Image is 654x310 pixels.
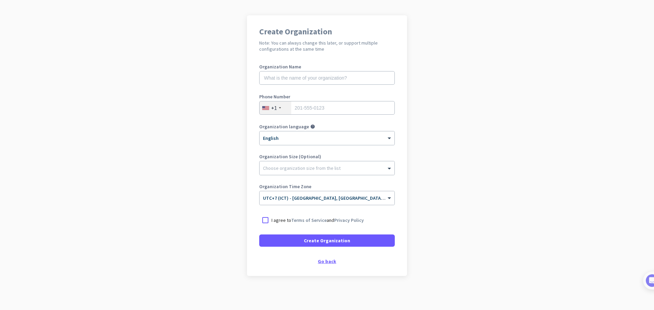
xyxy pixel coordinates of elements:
[259,64,395,69] label: Organization Name
[259,40,395,52] h2: Note: You can always change this later, or support multiple configurations at the same time
[291,217,327,223] a: Terms of Service
[271,104,277,111] div: +1
[271,217,364,224] p: I agree to and
[259,71,395,85] input: What is the name of your organization?
[259,101,395,115] input: 201-555-0123
[259,94,395,99] label: Phone Number
[259,28,395,36] h1: Create Organization
[334,217,364,223] a: Privacy Policy
[304,237,350,244] span: Create Organization
[259,124,309,129] label: Organization language
[310,124,315,129] i: help
[259,184,395,189] label: Organization Time Zone
[259,259,395,264] div: Go back
[259,154,395,159] label: Organization Size (Optional)
[259,234,395,247] button: Create Organization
